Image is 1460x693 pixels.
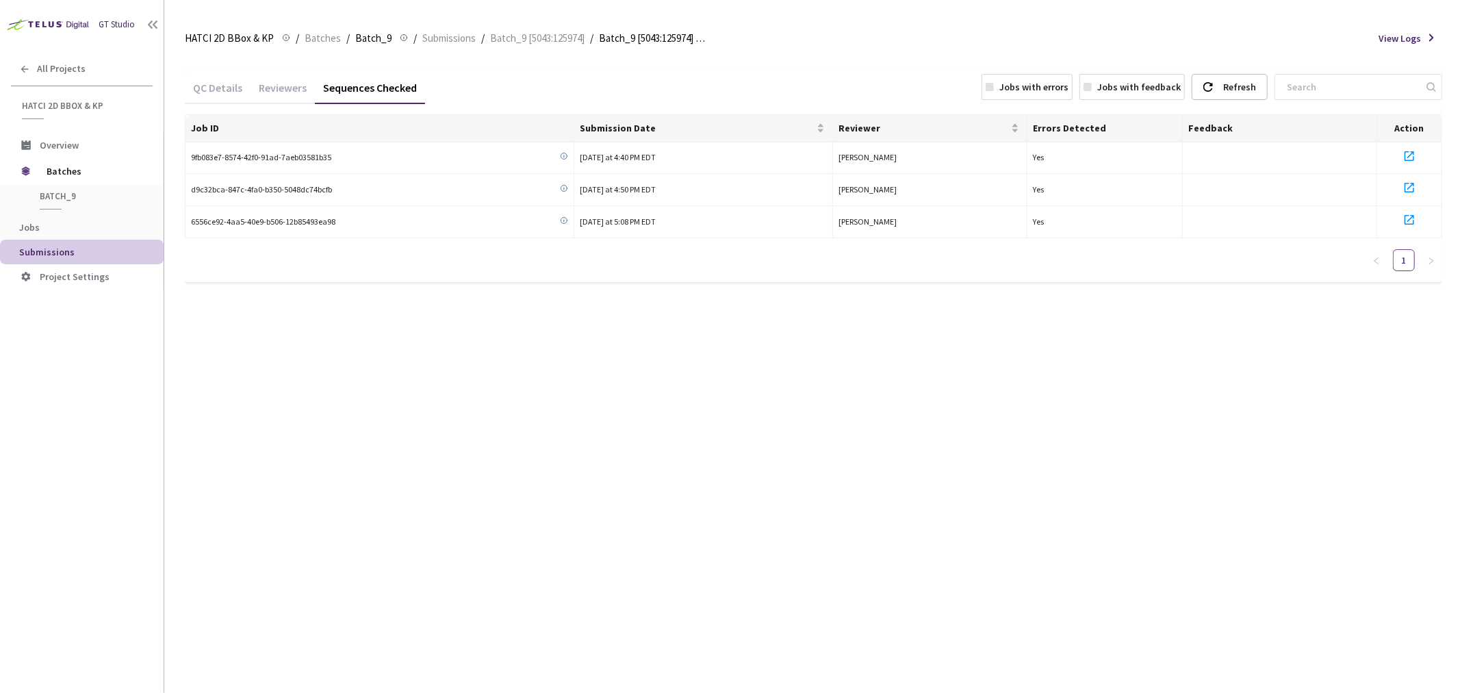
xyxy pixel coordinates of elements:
span: [DATE] at 4:50 PM EDT [580,184,656,194]
button: left [1366,249,1387,271]
span: Batch_9 [355,30,392,47]
li: / [296,30,299,47]
li: / [413,30,417,47]
span: left [1372,257,1381,265]
div: Refresh [1223,75,1256,99]
th: Action [1377,115,1442,142]
span: Submission Date [580,123,815,134]
a: Batches [302,30,344,45]
span: Overview [40,139,79,151]
span: Yes [1033,152,1044,162]
li: Next Page [1420,249,1442,271]
span: HATCI 2D BBox & KP [185,30,274,47]
span: Batch_9 [40,190,141,202]
span: Yes [1033,184,1044,194]
span: d9c32bca-847c-4fa0-b350-5048dc74bcfb [191,184,332,197]
span: All Projects [37,63,86,75]
li: Previous Page [1366,249,1387,271]
div: GT Studio [99,18,135,32]
li: / [590,30,593,47]
th: Submission Date [574,115,834,142]
th: Reviewer [833,115,1027,142]
button: right [1420,249,1442,271]
div: Jobs with errors [999,80,1068,94]
span: right [1427,257,1435,265]
span: 6556ce92-4aa5-40e9-b506-12b85493ea98 [191,216,335,229]
div: QC Details [185,81,251,104]
th: Feedback [1183,115,1377,142]
span: [PERSON_NAME] [838,184,897,194]
li: / [481,30,485,47]
span: [DATE] at 5:08 PM EDT [580,216,656,227]
span: View Logs [1379,32,1421,45]
li: 1 [1393,249,1415,271]
span: [PERSON_NAME] [838,152,897,162]
span: Submissions [19,246,75,258]
th: Errors Detected [1027,115,1183,142]
th: Job ID [185,115,574,142]
span: Reviewer [838,123,1008,134]
span: 9fb083e7-8574-42f0-91ad-7aeb03581b35 [191,151,331,164]
input: Search [1279,75,1424,99]
span: Batches [47,157,140,185]
span: [PERSON_NAME] [838,216,897,227]
div: Sequences Checked [315,81,425,104]
a: Batch_9 [5043:125974] [487,30,587,45]
span: Project Settings [40,270,110,283]
span: Submissions [422,30,476,47]
div: Jobs with feedback [1097,80,1181,94]
span: HATCI 2D BBox & KP [22,100,144,112]
a: Submissions [420,30,478,45]
span: Batches [305,30,341,47]
span: Batch_9 [5043:125974] [490,30,585,47]
span: Yes [1033,216,1044,227]
a: 1 [1394,250,1414,270]
span: Batch_9 [5043:125974] QC - [DATE] [599,30,710,47]
div: Reviewers [251,81,315,104]
span: Jobs [19,221,40,234]
span: [DATE] at 4:40 PM EDT [580,152,656,162]
li: / [346,30,350,47]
